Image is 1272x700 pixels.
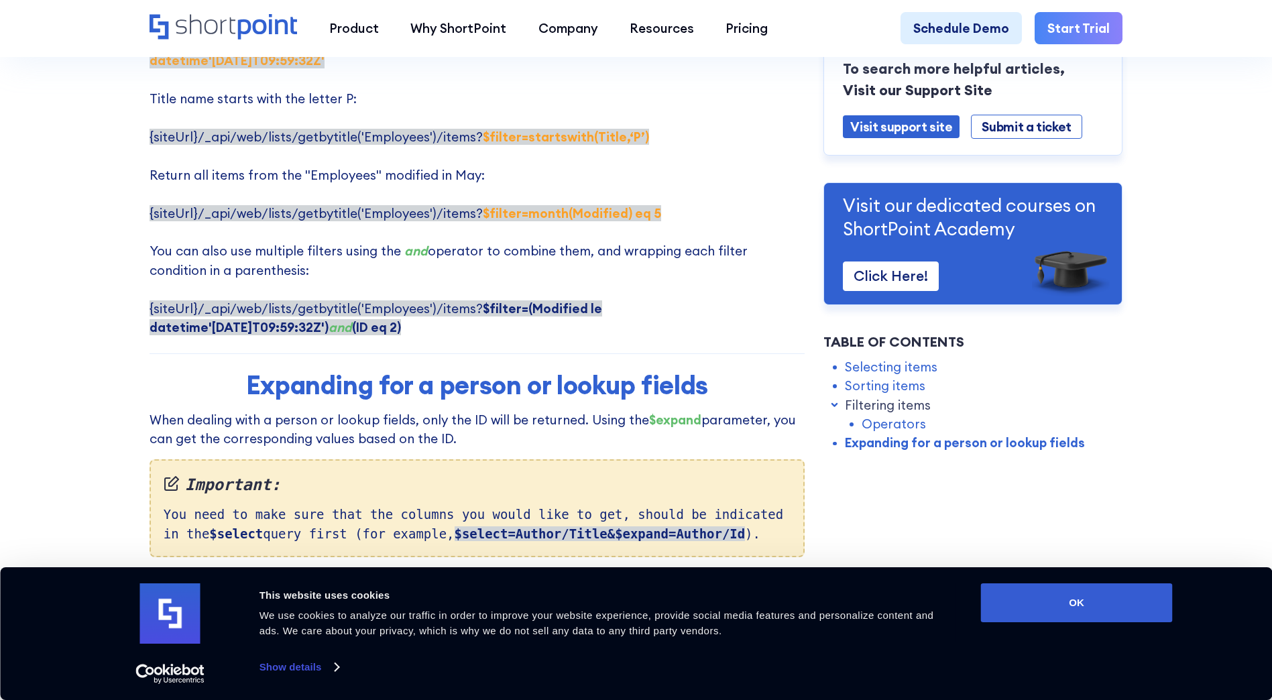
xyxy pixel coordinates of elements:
div: Table of Contents [823,332,1122,352]
button: OK [981,583,1173,622]
a: Resources [614,12,709,44]
em: and [329,319,352,335]
strong: $expand [649,412,701,428]
a: Start Trial [1035,12,1122,44]
p: To search more helpful articles, Visit our Support Site [843,58,1103,101]
div: This website uses cookies [259,587,951,603]
div: Company [538,19,598,38]
a: Operators [862,414,926,433]
a: Visit support site [843,115,960,139]
a: Usercentrics Cookiebot - opens in a new window [111,664,229,684]
strong: $select=Author/Title&$expand=Author/Id [455,526,746,541]
span: We use cookies to analyze our traffic in order to improve your website experience, provide social... [259,609,934,636]
a: Filtering items [845,396,931,414]
a: Show details [259,657,339,677]
span: {siteUrl}/_api/web/lists/getbytitle('Employees')/items? [150,129,649,145]
span: {siteUrl}/_api/web/lists/getbytitle('Employees')/items? [150,205,661,221]
strong: $filter=month(Modified) eq 5 [483,205,661,221]
div: You need to make sure that the columns you would like to get, should be indicated in the query fi... [150,459,805,557]
a: Selecting items [845,357,937,376]
a: Click Here! [843,262,939,291]
em: and [404,243,428,259]
p: When dealing with a person or lookup fields, only the ID will be returned. Using the parameter, y... [150,410,805,449]
div: Resources [630,19,694,38]
span: {siteUrl}/_api/web/lists/getbytitle('Employees')/items? [150,33,658,68]
h2: Expanding for a person or lookup fields [225,370,728,400]
iframe: Chat Widget [1031,544,1272,700]
a: Pricing [710,12,784,44]
a: Sorting items [845,376,925,395]
div: Why ShortPoint [410,19,506,38]
a: Schedule Demo [901,12,1022,44]
strong: $filter=Start_x0020_Date le datetime'[DATE]T09:59:32Z' [150,33,658,68]
strong: $filter=startswith(Title,‘P’) [483,129,649,145]
a: Company [522,12,614,44]
div: Pricing [726,19,768,38]
a: Product [313,12,394,44]
strong: (ID eq 2) [329,319,401,335]
strong: $select [209,526,263,541]
div: Product [329,19,379,38]
img: logo [140,583,200,644]
span: {siteUrl}/_api/web/lists/getbytitle('Employees')/items? [150,300,602,335]
a: Submit a ticket [971,115,1082,139]
a: Why ShortPoint [395,12,522,44]
a: Expanding for a person or lookup fields [845,434,1085,453]
a: Home [150,14,298,42]
p: Visit our dedicated courses on ShortPoint Academy [843,194,1103,241]
em: Important: [164,473,791,498]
